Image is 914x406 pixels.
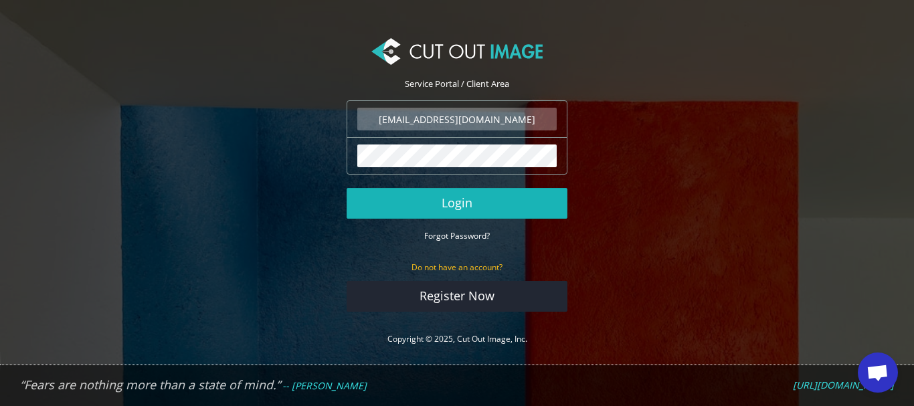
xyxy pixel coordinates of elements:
[387,333,527,344] a: Copyright © 2025, Cut Out Image, Inc.
[357,108,557,130] input: Email Address
[347,281,567,312] a: Register Now
[282,379,367,392] em: -- [PERSON_NAME]
[424,229,490,241] a: Forgot Password?
[347,188,567,219] button: Login
[793,379,894,391] a: [URL][DOMAIN_NAME]
[405,78,509,90] span: Service Portal / Client Area
[371,38,543,65] img: Cut Out Image
[20,377,280,393] em: “Fears are nothing more than a state of mind.”
[858,352,898,393] div: Open chat
[412,262,502,273] small: Do not have an account?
